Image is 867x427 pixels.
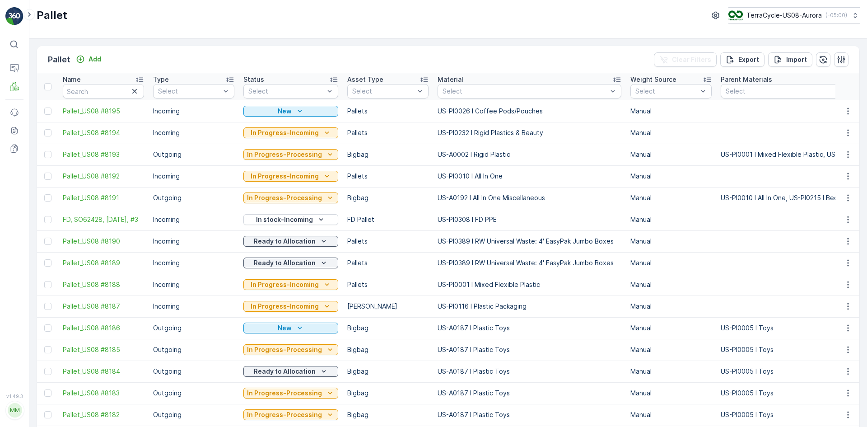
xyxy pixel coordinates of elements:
td: US-PI0116 I Plastic Packaging [433,296,626,317]
td: Pallets [343,252,433,274]
span: Name : [8,394,30,401]
a: Pallet_US08 #8185 [63,345,144,354]
p: TerraCycle-US08-Aurora [746,11,822,20]
button: Ready to Allocation [243,236,338,247]
div: Toggle Row Selected [44,259,51,267]
span: Name : [8,148,30,156]
a: Pallet_US08 #8182 [63,410,144,419]
a: Pallet_US08 #8194 [63,128,144,137]
div: Toggle Row Selected [44,108,51,115]
span: 35 [51,193,58,201]
p: In Progress-Processing [247,389,322,398]
td: Bigbag [343,144,433,165]
p: Import [786,55,807,64]
p: In Progress-Processing [247,150,322,159]
td: Incoming [149,252,239,274]
td: Bigbag [343,317,433,339]
span: Pallet_US08 #8193 [63,150,144,159]
button: In Progress-Incoming [243,279,338,290]
td: Bigbag [343,187,433,209]
td: Incoming [149,230,239,252]
p: In Progress-Incoming [251,128,319,137]
p: Pallet [37,8,67,23]
p: Status [243,75,264,84]
td: US-A0187 I Plastic Toys [433,382,626,404]
td: Bigbag [343,339,433,361]
td: Manual [626,274,716,296]
td: US-A0187 I Plastic Toys [433,361,626,382]
img: image_ci7OI47.png [728,10,743,20]
td: Outgoing [149,187,239,209]
span: Pallet_US08 #8184 [63,367,144,376]
td: Incoming [149,122,239,144]
a: Pallet_US08 #8190 [63,237,144,246]
td: Outgoing [149,317,239,339]
button: Export [720,52,764,67]
td: Pallets [343,230,433,252]
td: US-PI0232 I Rigid Plastics & Beauty [433,122,626,144]
p: Parent Materials [721,75,772,84]
a: Pallet_US08 #8189 [63,258,144,267]
td: US-A0192 I All In One Miscellaneous [433,187,626,209]
span: FD, SO62428, [DATE], #3 [30,394,107,401]
span: Net Weight : [8,178,47,186]
td: US-A0187 I Plastic Toys [433,404,626,426]
td: Manual [626,361,716,382]
td: Manual [626,252,716,274]
button: MM [5,401,23,420]
div: Toggle Row Selected [44,411,51,418]
div: Toggle Row Selected [44,129,51,136]
td: [PERSON_NAME] [343,296,433,317]
div: Toggle Row Selected [44,303,51,310]
td: Incoming [149,165,239,187]
td: Outgoing [149,382,239,404]
p: In Progress-Processing [247,410,322,419]
p: ( -05:00 ) [825,12,847,19]
button: In Progress-Processing [243,409,338,420]
button: In Progress-Processing [243,388,338,399]
td: Manual [626,296,716,317]
td: Manual [626,100,716,122]
p: Export [738,55,759,64]
div: Toggle Row Selected [44,281,51,288]
p: Select [443,87,607,96]
span: Pallet_US08 #8187 [63,302,144,311]
a: Pallet_US08 #8188 [63,280,144,289]
p: Add [89,55,101,64]
span: Material : [8,223,38,230]
button: New [243,323,338,333]
div: Toggle Row Selected [44,368,51,375]
span: Asset Type : [8,208,48,216]
td: US-PI0026 I Coffee Pods/Pouches [433,100,626,122]
td: Outgoing [149,404,239,426]
button: In Progress-Incoming [243,127,338,138]
button: TerraCycle-US08-Aurora(-05:00) [728,7,860,23]
span: 516 [53,408,63,416]
button: In Progress-Processing [243,192,338,203]
p: In stock-Incoming [256,215,313,224]
div: Toggle Row Selected [44,389,51,397]
td: Outgoing [149,144,239,165]
a: Pallet_US08 #8192 [63,172,144,181]
div: Toggle Row Selected [44,346,51,353]
td: Incoming [149,100,239,122]
td: Manual [626,230,716,252]
p: Select [635,87,698,96]
span: Pallet_US08 #8191 [63,193,144,202]
p: In Progress-Processing [247,193,322,202]
p: Pallet [48,53,70,66]
td: US-A0187 I Plastic Toys [433,339,626,361]
span: Total Weight : [8,408,53,416]
button: Add [72,54,105,65]
span: Total Weight : [8,163,53,171]
a: FD, SO62428, 8/29/25, #3 [63,215,144,224]
button: In Progress-Processing [243,149,338,160]
td: Manual [626,404,716,426]
a: Pallet_US08 #8186 [63,324,144,333]
span: v 1.49.3 [5,394,23,399]
td: US-PI0308 I FD PPE [433,209,626,230]
td: Pallets [343,165,433,187]
button: Ready to Allocation [243,258,338,268]
td: Incoming [149,274,239,296]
